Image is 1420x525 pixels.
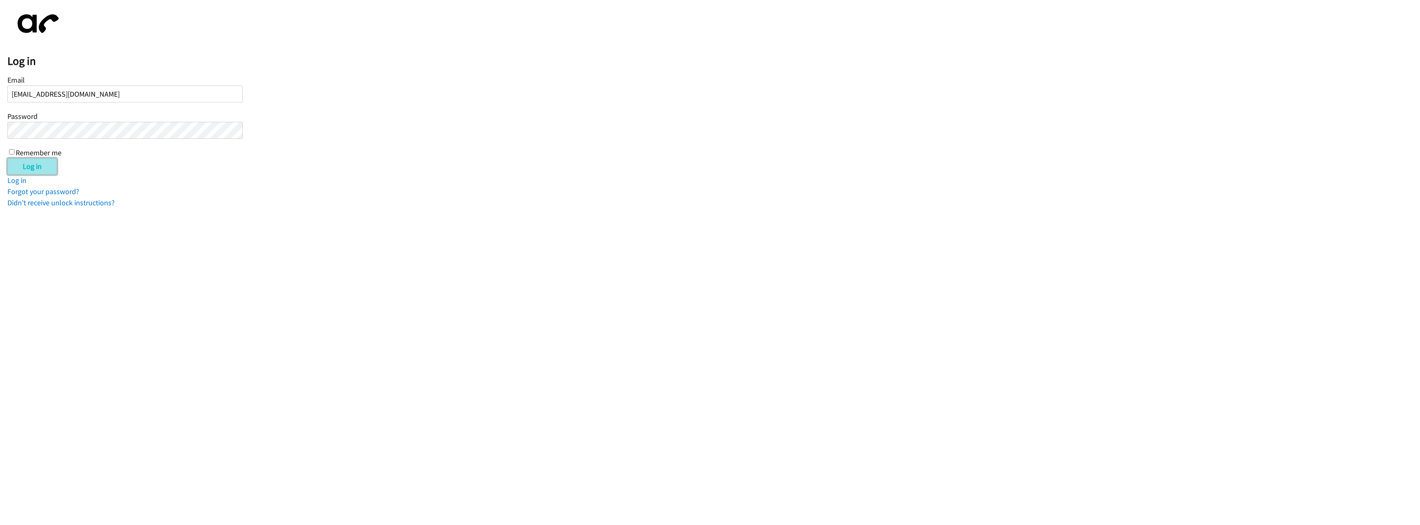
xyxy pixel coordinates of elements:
a: Log in [7,176,26,185]
input: Log in [7,158,57,175]
h2: Log in [7,54,1420,68]
a: Forgot your password? [7,187,79,196]
label: Remember me [16,148,62,157]
a: Didn't receive unlock instructions? [7,198,115,207]
img: aphone-8a226864a2ddd6a5e75d1ebefc011f4aa8f32683c2d82f3fb0802fe031f96514.svg [7,7,65,40]
label: Email [7,75,25,85]
label: Password [7,112,38,121]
